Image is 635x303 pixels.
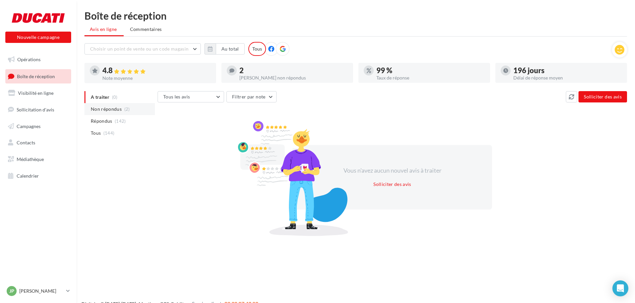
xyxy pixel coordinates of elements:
[4,69,72,83] a: Boîte de réception
[5,285,71,297] a: JP [PERSON_NAME]
[17,73,55,79] span: Boîte de réception
[248,42,266,56] div: Tous
[163,94,190,99] span: Tous les avis
[239,76,348,80] div: [PERSON_NAME] non répondus
[103,130,115,136] span: (144)
[91,118,112,124] span: Répondus
[226,91,277,102] button: Filtrer par note
[17,107,54,112] span: Sollicitation d'avis
[216,43,245,55] button: Au total
[18,90,54,96] span: Visibilité en ligne
[91,130,101,136] span: Tous
[376,67,485,74] div: 99 %
[90,46,189,52] span: Choisir un point de vente ou un code magasin
[5,32,71,43] button: Nouvelle campagne
[17,123,41,129] span: Campagnes
[4,86,72,100] a: Visibilité en ligne
[158,91,224,102] button: Tous les avis
[4,103,72,117] a: Sollicitation d'avis
[376,76,485,80] div: Taux de réponse
[102,76,211,80] div: Note moyenne
[204,43,245,55] button: Au total
[4,53,72,67] a: Opérations
[9,288,14,294] span: JP
[124,106,130,112] span: (2)
[19,288,63,294] p: [PERSON_NAME]
[4,152,72,166] a: Médiathèque
[371,180,414,188] button: Solliciter des avis
[115,118,126,124] span: (142)
[4,119,72,133] a: Campagnes
[612,280,628,296] div: Open Intercom Messenger
[335,166,449,175] div: Vous n'avez aucun nouvel avis à traiter
[130,26,162,32] span: Commentaires
[17,173,39,179] span: Calendrier
[84,11,627,21] div: Boîte de réception
[84,43,201,55] button: Choisir un point de vente ou un code magasin
[17,140,35,145] span: Contacts
[513,76,622,80] div: Délai de réponse moyen
[578,91,627,102] button: Solliciter des avis
[17,57,41,62] span: Opérations
[91,106,122,112] span: Non répondus
[4,136,72,150] a: Contacts
[4,169,72,183] a: Calendrier
[513,67,622,74] div: 196 jours
[17,156,44,162] span: Médiathèque
[102,67,211,75] div: 4.8
[239,67,348,74] div: 2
